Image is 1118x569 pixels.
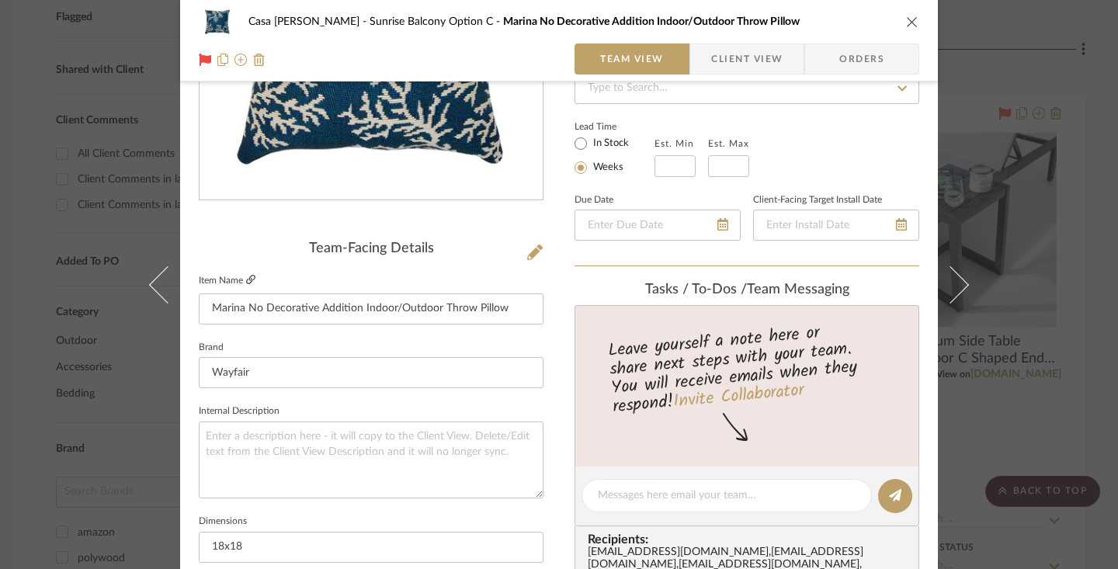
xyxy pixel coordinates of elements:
[590,161,623,175] label: Weeks
[199,6,236,37] img: 09132599-d2a4-4c5c-8669-1cafd64118b1_48x40.jpg
[248,16,370,27] span: Casa [PERSON_NAME]
[753,196,882,204] label: Client-Facing Target Install Date
[199,518,247,526] label: Dimensions
[590,137,629,151] label: In Stock
[575,120,654,134] label: Lead Time
[253,54,266,66] img: Remove from project
[199,293,543,324] input: Enter Item Name
[199,344,224,352] label: Brand
[575,134,654,177] mat-radio-group: Select item type
[575,282,919,299] div: team Messaging
[708,138,749,149] label: Est. Max
[503,16,800,27] span: Marina No Decorative Addition Indoor/Outdoor Throw Pillow
[573,316,922,420] div: Leave yourself a note here or share next steps with your team. You will receive emails when they ...
[654,138,694,149] label: Est. Min
[672,377,805,416] a: Invite Collaborator
[753,210,919,241] input: Enter Install Date
[588,533,912,546] span: Recipients:
[199,408,279,415] label: Internal Description
[199,532,543,563] input: Enter the dimensions of this item
[600,43,664,75] span: Team View
[711,43,783,75] span: Client View
[199,274,255,287] label: Item Name
[822,43,901,75] span: Orders
[575,210,741,241] input: Enter Due Date
[905,15,919,29] button: close
[575,196,613,204] label: Due Date
[575,73,919,104] input: Type to Search…
[199,241,543,258] div: Team-Facing Details
[199,357,543,388] input: Enter Brand
[370,16,503,27] span: Sunrise Balcony Option C
[645,283,747,297] span: Tasks / To-Dos /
